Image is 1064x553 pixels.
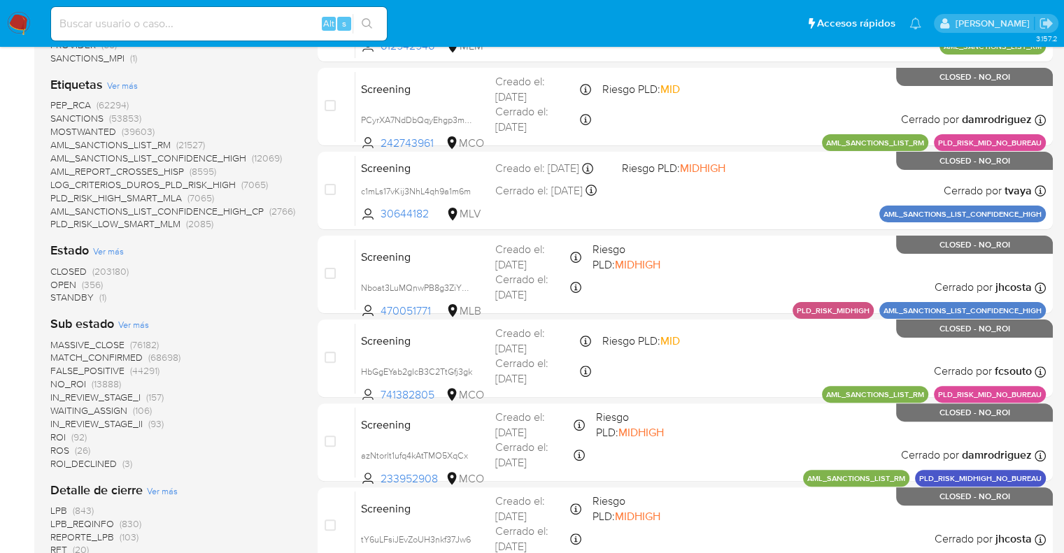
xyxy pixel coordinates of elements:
[51,15,387,33] input: Buscar usuario o caso...
[353,14,381,34] button: search-icon
[323,17,334,30] span: Alt
[955,17,1034,30] p: marianela.tarsia@mercadolibre.com
[1039,16,1054,31] a: Salir
[817,16,895,31] span: Accesos rápidos
[909,17,921,29] a: Notificaciones
[342,17,346,30] span: s
[1035,33,1057,44] span: 3.157.2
